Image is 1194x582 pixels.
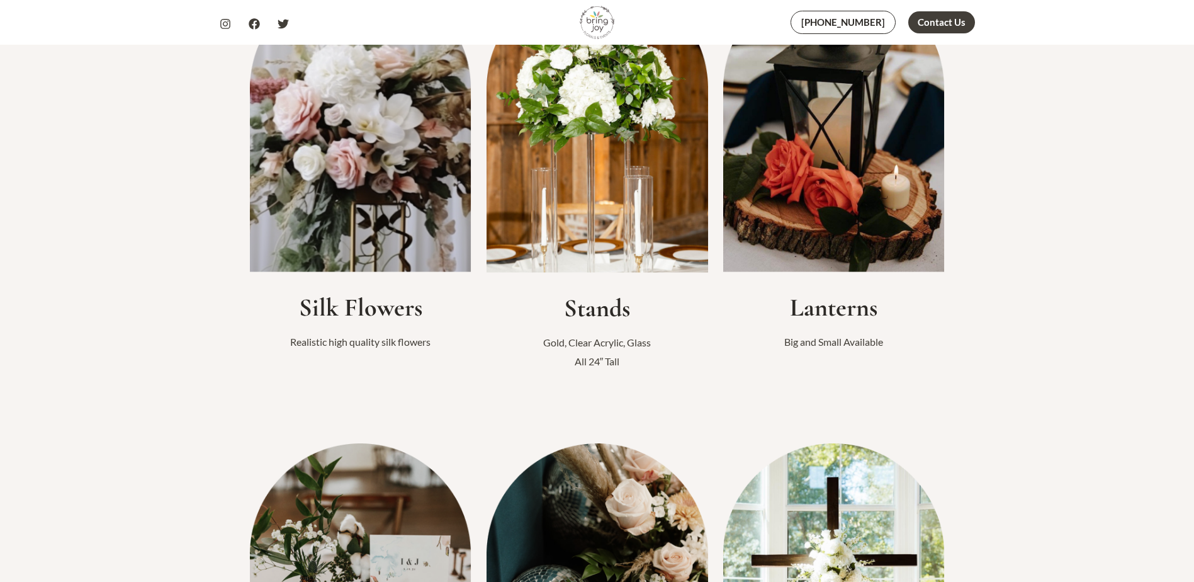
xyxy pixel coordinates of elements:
h2: Silk Flowers [250,292,471,322]
a: Instagram [220,18,231,30]
h2: Stands [487,293,708,323]
a: Contact Us [908,11,975,33]
p: Realistic high quality silk flowers [250,333,471,351]
a: Twitter [278,18,289,30]
p: Gold, Clear Acrylic, Glass All 24″ Tall [487,333,708,370]
img: Bring Joy [580,5,614,40]
h2: Lanterns [723,292,945,322]
a: [PHONE_NUMBER] [791,11,896,34]
a: Facebook [249,18,260,30]
p: Big and Small Available [723,333,945,351]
